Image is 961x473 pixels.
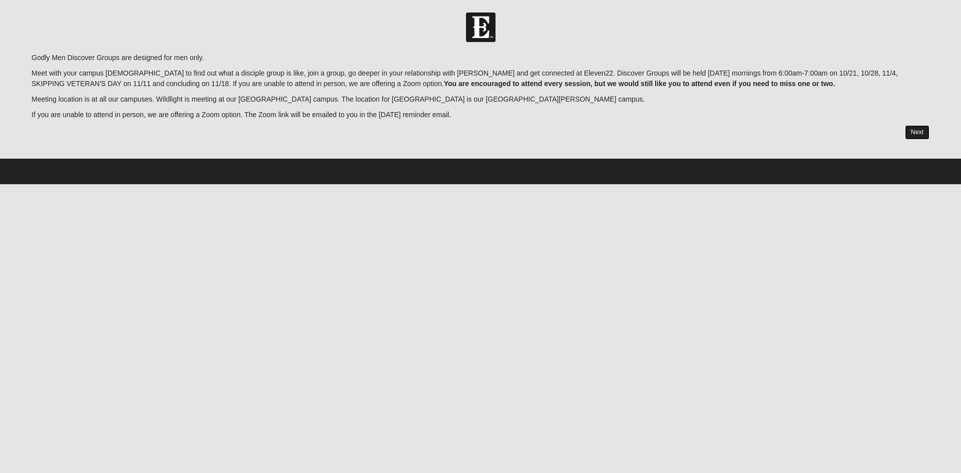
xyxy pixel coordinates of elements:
b: You are encouraged to attend every session, but we would still like you to attend even if you nee... [444,80,835,88]
p: Meet with your campus [DEMOGRAPHIC_DATA] to find out what a disciple group is like, join a group,... [32,68,929,89]
p: If you are unable to attend in person, we are offering a Zoom option. The Zoom link will be email... [32,110,929,120]
p: Meeting location is at all our campuses. Wildlight is meeting at our [GEOGRAPHIC_DATA] campus. Th... [32,94,929,105]
a: Next [905,125,929,140]
p: Godly Men Discover Groups are designed for men only. [32,53,929,63]
img: Church of Eleven22 Logo [466,13,496,42]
